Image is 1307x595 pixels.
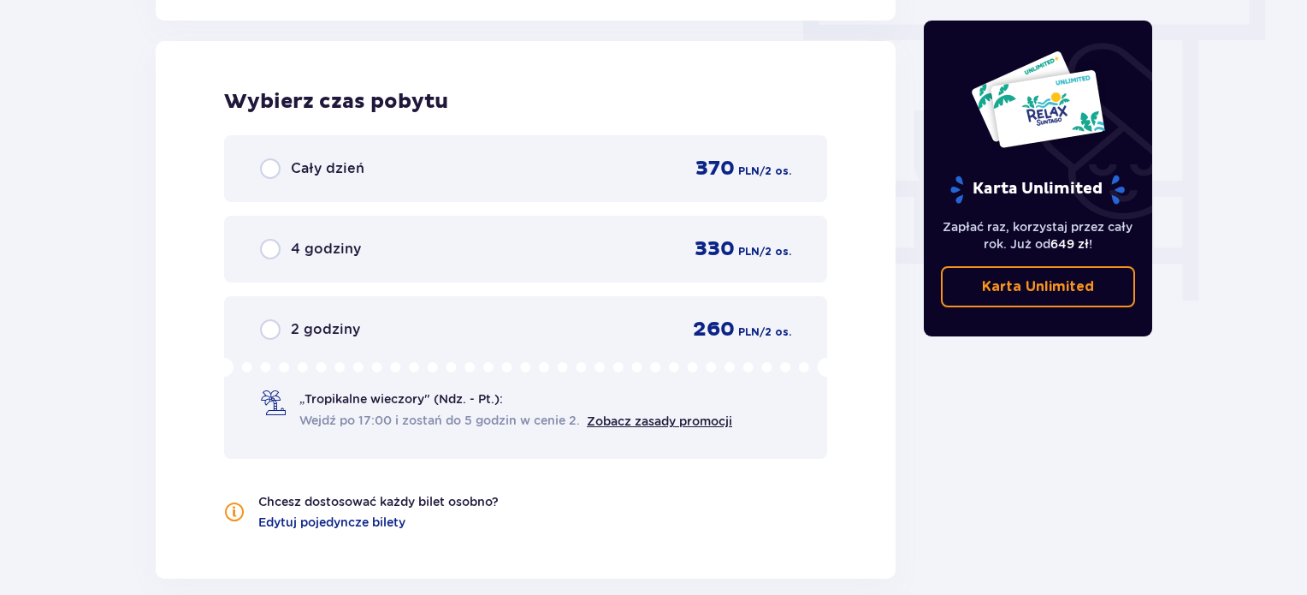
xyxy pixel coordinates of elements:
p: Zapłać raz, korzystaj przez cały rok. Już od ! [941,218,1136,253]
span: / 2 os. [760,164,791,179]
span: PLN [738,324,760,340]
a: Edytuj pojedyncze bilety [258,514,405,531]
a: Karta Unlimited [941,266,1136,307]
p: Karta Unlimited [982,277,1094,296]
span: PLN [738,164,760,179]
h2: Wybierz czas pobytu [224,89,827,115]
p: Chcesz dostosować każdy bilet osobno? [258,493,499,510]
p: Karta Unlimited [949,175,1127,205]
span: 260 [693,317,735,342]
span: 649 zł [1050,237,1089,251]
span: „Tropikalne wieczory" (Ndz. - Pt.): [299,390,503,408]
a: Zobacz zasady promocji [587,414,732,428]
span: Wejdź po 17:00 i zostań do 5 godzin w cenie 2. [299,412,580,429]
span: 2 godziny [291,320,360,339]
span: 4 godziny [291,240,361,259]
span: / 2 os. [760,244,791,259]
span: 370 [695,156,735,181]
img: Dwie karty całoroczne do Suntago z napisem 'UNLIMITED RELAX', na białym tle z tropikalnymi liśćmi... [970,50,1106,149]
span: 330 [695,236,735,262]
span: Cały dzień [291,159,364,178]
span: / 2 os. [760,324,791,340]
span: PLN [738,244,760,259]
